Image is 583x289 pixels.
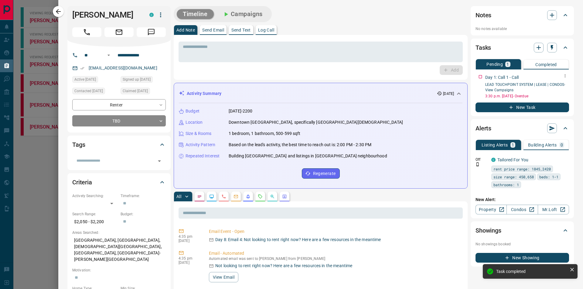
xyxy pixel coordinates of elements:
div: Task completed [496,269,567,274]
p: Areas Searched: [72,230,166,235]
span: Signed up [DATE] [123,76,151,82]
svg: Agent Actions [282,194,287,199]
p: 1 [506,62,509,66]
svg: Email Verified [80,66,84,70]
span: beds: 1-1 [539,174,558,180]
div: Criteria [72,175,166,190]
p: Automated email was sent to [PERSON_NAME] from [PERSON_NAME] [209,257,460,261]
p: Budget: [121,211,166,217]
p: Day 1: Call 1 - Call [485,74,519,81]
p: Activity Pattern [186,142,215,148]
a: Tailored For You [497,157,528,162]
p: Activity Summary [187,90,221,97]
svg: Opportunities [270,194,275,199]
p: 4:35 pm [179,234,200,239]
button: Open [105,52,112,59]
svg: Emails [234,194,238,199]
p: New Alert: [476,197,569,203]
p: 1 [512,143,514,147]
p: Add Note [176,28,195,32]
h2: Alerts [476,123,491,133]
p: 0 [561,143,563,147]
span: Message [137,27,166,37]
svg: Calls [221,194,226,199]
h2: Tags [72,140,85,150]
div: Wed Jul 30 2025 [72,76,118,85]
svg: Requests [258,194,263,199]
p: Day 8: Email 4: Not looking to rent right now? Here are a few resources in the meantime [215,237,381,243]
button: Regenerate [302,168,340,179]
p: [DATE]-2200 [229,108,252,114]
div: Tasks [476,40,569,55]
p: Send Text [231,28,251,32]
button: New Showing [476,253,569,263]
p: Listing Alerts [482,143,508,147]
svg: Notes [197,194,202,199]
div: condos.ca [149,13,154,17]
p: Building Alerts [528,143,557,147]
span: Claimed [DATE] [123,88,148,94]
span: rent price range: 1845,2420 [493,166,551,172]
span: Email [104,27,134,37]
h2: Notes [476,10,491,20]
div: Tags [72,137,166,152]
div: Notes [476,8,569,22]
p: 1 bedroom, 1 bathroom, 500-599 sqft [229,130,301,137]
div: Renter [72,99,166,110]
p: Motivation: [72,267,166,273]
h2: Criteria [72,177,92,187]
h2: Showings [476,226,501,235]
div: Wed Jul 30 2025 [72,88,118,96]
button: View Email [209,272,238,282]
p: Building [GEOGRAPHIC_DATA] and listings in [GEOGRAPHIC_DATA] neighbourhood [229,153,387,159]
p: Repeated Interest [186,153,220,159]
p: No notes available [476,26,569,32]
span: Call [72,27,101,37]
button: Timeline [177,9,214,19]
a: Mr.Loft [538,205,569,214]
div: Wed Jul 30 2025 [121,88,166,96]
span: Active [DATE] [74,76,96,82]
p: All [176,194,181,199]
p: Timeframe: [121,193,166,199]
a: [EMAIL_ADDRESS][DOMAIN_NAME] [89,66,157,70]
div: Wed Jul 30 2025 [121,76,166,85]
p: Send Email [202,28,224,32]
p: Actively Searching: [72,193,118,199]
a: Property [476,205,507,214]
p: Location [186,119,203,126]
div: TBD [72,115,166,126]
div: Alerts [476,121,569,136]
p: Email Event - Open [209,228,460,235]
p: Off [476,157,488,162]
a: Condos [506,205,538,214]
p: [DATE] [443,91,454,96]
p: Based on the lead's activity, the best time to reach out is: 2:00 PM - 2:30 PM [229,142,371,148]
p: [DATE] [179,239,200,243]
p: No showings booked [476,241,569,247]
div: Showings [476,223,569,238]
p: $2,050 - $2,200 [72,217,118,227]
a: LEAD TOUCHPOINT SYSTEM | LEASE | CONDOS- View Campaigns [485,82,565,92]
span: Contacted [DATE] [74,88,103,94]
p: Downtown [GEOGRAPHIC_DATA], specifically [GEOGRAPHIC_DATA][DEMOGRAPHIC_DATA] [229,119,403,126]
button: Campaigns [216,9,269,19]
p: Budget [186,108,199,114]
button: New Task [476,102,569,112]
p: 3:30 p.m. [DATE] - Overdue [485,93,569,99]
svg: Lead Browsing Activity [209,194,214,199]
p: Not looking to rent right now? Here are a few resources in the meantime [215,263,352,269]
span: size range: 450,658 [493,174,534,180]
p: Log Call [258,28,274,32]
svg: Listing Alerts [246,194,251,199]
div: condos.ca [491,158,496,162]
p: Size & Rooms [186,130,212,137]
p: 4:35 pm [179,256,200,260]
p: Search Range: [72,211,118,217]
h1: [PERSON_NAME] [72,10,140,20]
div: Activity Summary[DATE] [179,88,462,99]
p: [GEOGRAPHIC_DATA], [GEOGRAPHIC_DATA], [DEMOGRAPHIC_DATA][GEOGRAPHIC_DATA], [GEOGRAPHIC_DATA], [GE... [72,235,166,264]
p: Completed [535,62,557,67]
svg: Push Notification Only [476,162,480,166]
button: Open [155,157,164,165]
